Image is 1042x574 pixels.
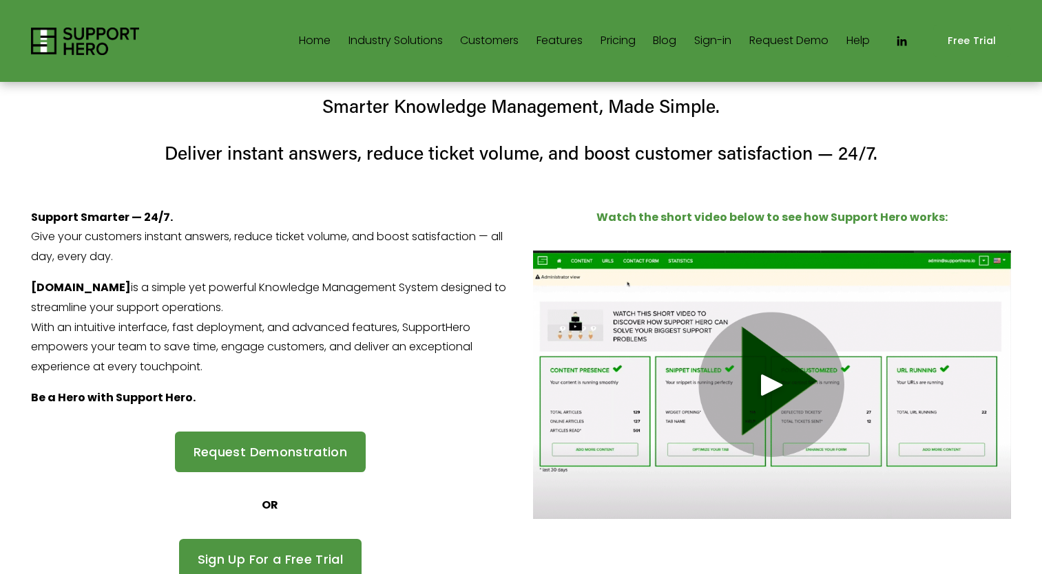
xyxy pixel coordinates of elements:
a: Blog [653,30,676,52]
h4: Smarter Knowledge Management, Made Simple. [31,94,1010,119]
h4: Deliver instant answers, reduce ticket volume, and boost customer satisfaction — 24/7. [31,140,1010,166]
a: Customers [460,30,519,52]
img: Support Hero [31,28,139,55]
strong: Be a Hero with Support Hero. [31,390,196,405]
a: folder dropdown [348,30,443,52]
a: Pricing [601,30,636,52]
a: Sign-in [694,30,731,52]
strong: [DOMAIN_NAME] [31,279,131,295]
strong: OR [262,497,278,513]
span: Industry Solutions [348,31,443,51]
a: Home [299,30,331,52]
strong: Watch the short video below to see how Support Hero works: [596,209,948,225]
a: Features [536,30,583,52]
strong: Support Smarter — 24/7. [31,209,173,225]
p: is a simple yet powerful Knowledge Management System designed to streamline your support operatio... [31,278,509,377]
a: Request Demo [749,30,829,52]
p: Give your customers instant answers, reduce ticket volume, and boost satisfaction — all day, ever... [31,208,509,267]
a: Help [846,30,870,52]
a: Request Demonstration [175,432,366,472]
a: Free Trial [933,25,1010,57]
a: LinkedIn [895,34,908,48]
div: Play [756,368,789,401]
